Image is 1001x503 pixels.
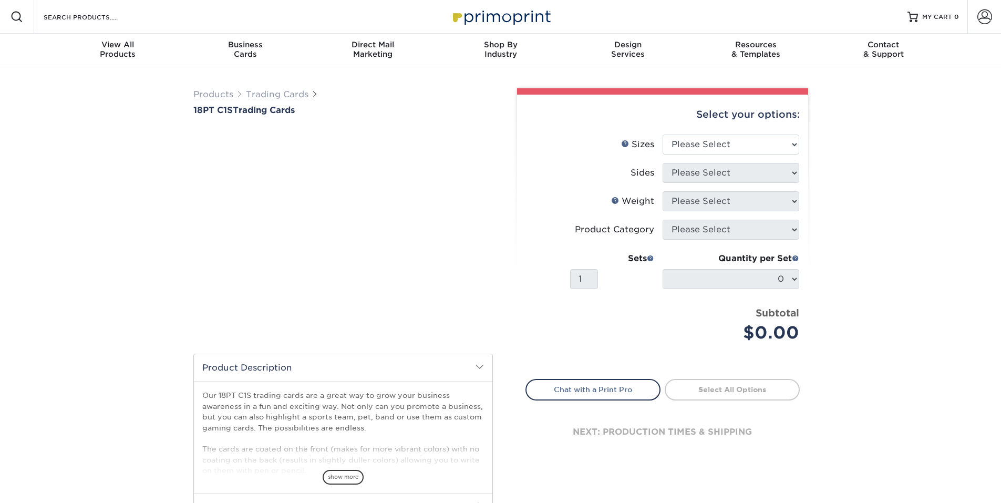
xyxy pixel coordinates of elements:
div: Select your options: [525,95,800,135]
a: Resources& Templates [692,34,820,67]
a: View AllProducts [54,34,182,67]
img: Trading Cards 02 [347,316,374,342]
span: MY CART [922,13,952,22]
div: Products [54,40,182,59]
h2: Product Description [194,354,492,381]
a: BusinessCards [181,34,309,67]
div: & Templates [692,40,820,59]
span: show more [323,470,364,484]
p: Our 18PT C1S trading cards are a great way to grow your business awareness in a fun and exciting ... [202,390,484,476]
a: Contact& Support [820,34,947,67]
a: Trading Cards [246,89,308,99]
span: Business [181,40,309,49]
a: Chat with a Print Pro [525,379,661,400]
span: Shop By [437,40,564,49]
span: Resources [692,40,820,49]
div: Cards [181,40,309,59]
span: 18PT C1S [193,105,233,115]
div: Sizes [621,138,654,151]
h1: Trading Cards [193,105,493,115]
div: & Support [820,40,947,59]
div: Marketing [309,40,437,59]
span: Direct Mail [309,40,437,49]
a: 18PT C1STrading Cards [193,105,493,115]
span: Design [564,40,692,49]
div: $0.00 [670,320,799,345]
div: Services [564,40,692,59]
input: SEARCH PRODUCTS..... [43,11,145,23]
span: View All [54,40,182,49]
div: Quantity per Set [663,252,799,265]
div: next: production times & shipping [525,401,800,464]
div: Product Category [575,223,654,236]
a: Select All Options [665,379,800,400]
a: Direct MailMarketing [309,34,437,67]
div: Sets [570,252,654,265]
img: Primoprint [448,5,553,28]
a: Shop ByIndustry [437,34,564,67]
img: Trading Cards 01 [312,316,338,342]
span: Contact [820,40,947,49]
div: Industry [437,40,564,59]
a: Products [193,89,233,99]
strong: Subtotal [756,307,799,319]
span: 0 [954,13,959,20]
div: Sides [631,167,654,179]
a: DesignServices [564,34,692,67]
div: Weight [611,195,654,208]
